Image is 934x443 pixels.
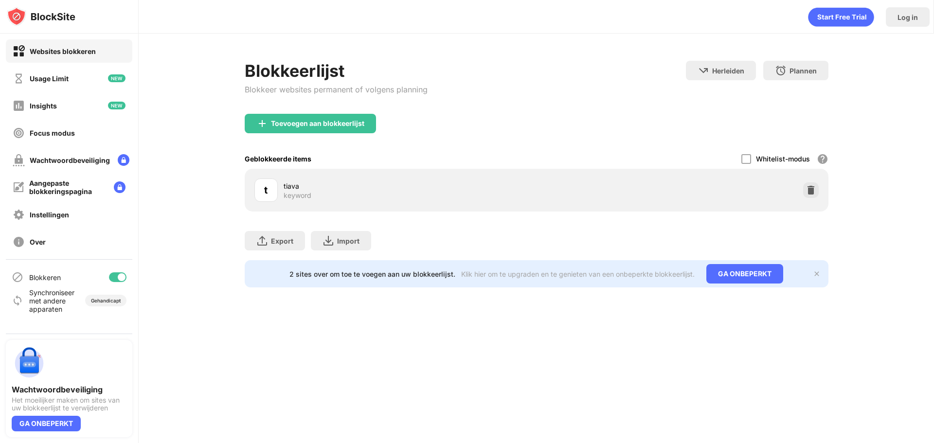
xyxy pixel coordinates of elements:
[29,288,79,313] div: Synchroniseer met andere apparaten
[790,67,817,75] div: Plannen
[13,72,25,85] img: time-usage-off.svg
[30,47,96,55] div: Websites blokkeren
[813,270,821,278] img: x-button.svg
[30,129,75,137] div: Focus modus
[12,295,23,306] img: sync-icon.svg
[808,7,874,27] div: animation
[13,181,24,193] img: customize-block-page-off.svg
[108,74,126,82] img: new-icon.svg
[706,264,783,284] div: GA ONBEPERKT
[30,238,46,246] div: Over
[12,416,81,431] div: GA ONBEPERKT
[289,270,455,278] div: 2 sites over om toe te voegen aan uw blokkeerlijst.
[30,74,69,83] div: Usage Limit
[271,120,364,127] div: Toevoegen aan blokkeerlijst
[118,154,129,166] img: lock-menu.svg
[108,102,126,109] img: new-icon.svg
[712,67,744,75] div: Herleiden
[30,211,69,219] div: Instellingen
[337,237,359,245] div: Import
[13,127,25,139] img: focus-off.svg
[29,179,106,195] div: Aangepaste blokkeringspagina
[7,7,75,26] img: logo-blocksite.svg
[284,181,537,191] div: tiava
[245,85,428,94] div: Blokkeer websites permanent of volgens planning
[13,45,25,57] img: block-on.svg
[461,270,695,278] div: Klik hier om te upgraden en te genieten van een onbeperkte blokkeerlijst.
[898,13,918,21] div: Log in
[13,154,25,166] img: password-protection-off.svg
[756,155,810,163] div: Whitelist-modus
[264,183,268,197] div: t
[30,156,110,164] div: Wachtwoordbeveiliging
[29,273,61,282] div: Blokkeren
[12,385,126,394] div: Wachtwoordbeveiliging
[12,396,126,412] div: Het moeilijker maken om sites van uw blokkeerlijst te verwijderen
[114,181,126,193] img: lock-menu.svg
[271,237,293,245] div: Export
[91,298,121,303] div: Gehandicapt
[13,209,25,221] img: settings-off.svg
[13,100,25,112] img: insights-off.svg
[245,61,428,81] div: Blokkeerlijst
[12,271,23,283] img: blocking-icon.svg
[245,155,311,163] div: Geblokkeerde items
[30,102,57,110] div: Insights
[12,346,47,381] img: push-password-protection.svg
[13,236,25,248] img: about-off.svg
[284,191,311,200] div: keyword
